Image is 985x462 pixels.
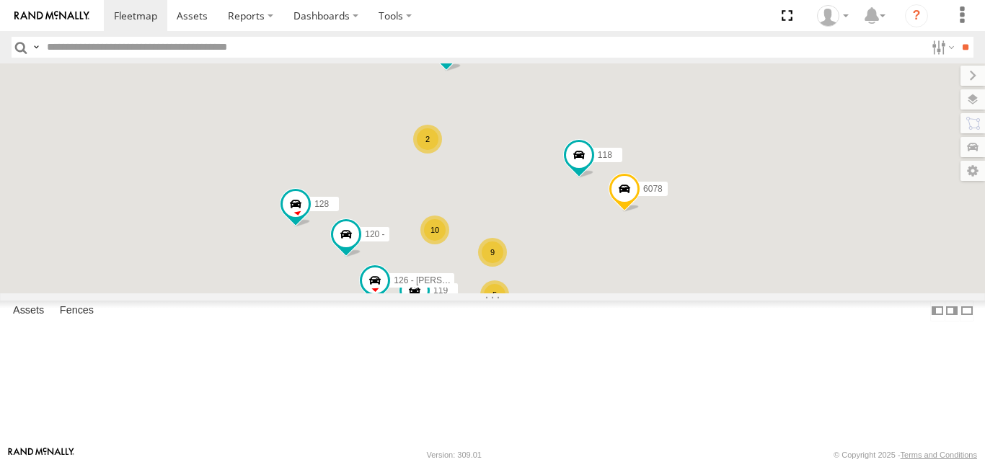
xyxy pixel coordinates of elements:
label: Dock Summary Table to the Right [945,301,959,321]
label: Hide Summary Table [960,301,974,321]
div: Ed Pruneda [812,5,854,27]
label: Map Settings [960,161,985,181]
div: 9 [478,238,507,267]
label: Dock Summary Table to the Left [930,301,945,321]
span: 6078 [643,185,663,195]
span: 126 - [PERSON_NAME] [394,276,487,286]
a: Visit our Website [8,448,74,462]
span: 118 [598,150,612,160]
span: 128 [314,200,329,210]
div: © Copyright 2025 - [834,450,977,459]
i: ? [905,4,928,27]
label: Assets [6,301,51,321]
div: 5 [480,280,509,309]
label: Search Filter Options [926,37,957,58]
div: Version: 309.01 [427,450,482,459]
img: rand-logo.svg [14,11,89,21]
a: Terms and Conditions [901,450,977,459]
span: 120 - [365,229,384,239]
label: Fences [53,301,101,321]
div: 2 [413,125,442,154]
label: Search Query [30,37,42,58]
div: 10 [420,216,449,244]
span: 119 [433,286,448,296]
